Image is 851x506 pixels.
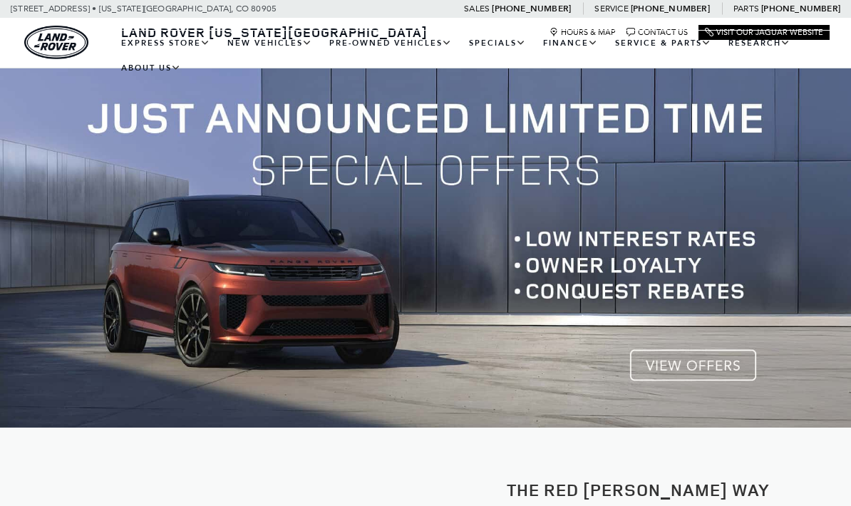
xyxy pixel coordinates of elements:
a: [STREET_ADDRESS] • [US_STATE][GEOGRAPHIC_DATA], CO 80905 [11,4,277,14]
span: Parts [733,4,759,14]
a: Finance [535,31,607,56]
a: EXPRESS STORE [113,31,219,56]
a: Specials [460,31,535,56]
span: Service [594,4,628,14]
span: Sales [464,4,490,14]
img: Land Rover [24,26,88,59]
a: Hours & Map [550,28,616,37]
a: Research [720,31,799,56]
h2: The Red [PERSON_NAME] Way [436,480,840,499]
a: Contact Us [626,28,688,37]
a: Visit Our Jaguar Website [705,28,823,37]
nav: Main Navigation [113,31,830,81]
span: Land Rover [US_STATE][GEOGRAPHIC_DATA] [121,24,428,41]
a: Land Rover [US_STATE][GEOGRAPHIC_DATA] [113,24,436,41]
a: Service & Parts [607,31,720,56]
a: land-rover [24,26,88,59]
a: New Vehicles [219,31,321,56]
a: About Us [113,56,190,81]
a: Pre-Owned Vehicles [321,31,460,56]
a: [PHONE_NUMBER] [761,3,840,14]
a: [PHONE_NUMBER] [492,3,571,14]
a: [PHONE_NUMBER] [631,3,710,14]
